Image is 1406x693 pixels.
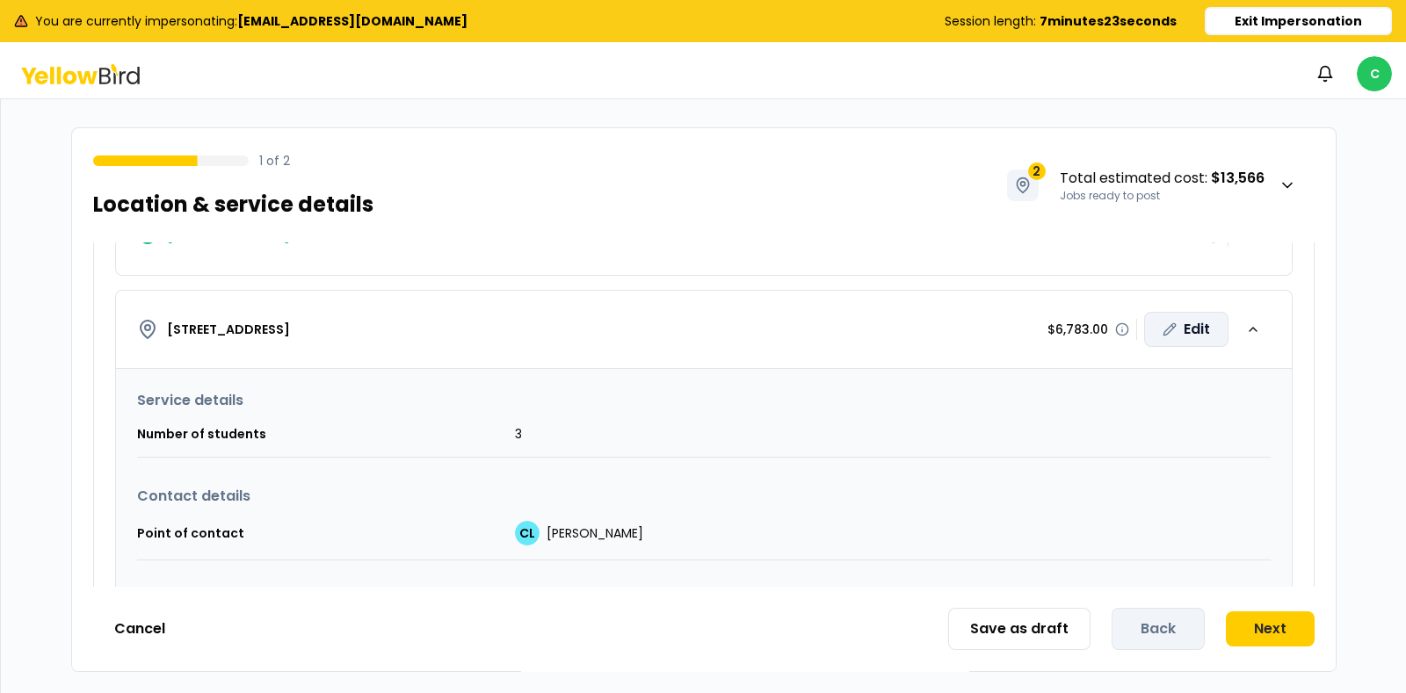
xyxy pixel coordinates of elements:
[948,608,1091,650] button: Save as draft
[547,524,643,542] span: [PERSON_NAME]
[1040,12,1177,30] b: 7 minutes 23 seconds
[1060,168,1265,189] span: Total estimated cost :
[137,486,1271,507] h3: Contact details
[1028,162,1046,180] span: 2
[515,425,1271,443] p: 3
[93,611,186,646] button: Cancel
[1060,189,1160,203] span: Jobs ready to post
[35,12,467,30] span: You are currently impersonating:
[137,411,515,458] td: Number of students
[93,191,373,219] h1: Location & service details
[116,291,1292,369] button: [STREET_ADDRESS]$6,783.00Edit
[989,149,1315,221] button: 2Total estimated cost: $13,566Jobs ready to post
[137,390,1271,411] h3: Service details
[1357,56,1392,91] span: C
[1226,611,1315,646] button: Next
[167,321,290,338] h4: [STREET_ADDRESS]
[1144,312,1228,347] div: Edit
[116,369,1292,676] div: [STREET_ADDRESS]$6,783.00Edit
[137,507,515,560] td: Point of contact
[259,152,290,170] p: 1 of 2
[945,12,1177,30] div: Session length:
[1211,168,1265,188] strong: $13,566
[515,521,540,545] span: CL
[1205,7,1392,35] button: Exit Impersonation
[1047,321,1108,338] p: $6,783.00
[237,12,467,30] b: [EMAIL_ADDRESS][DOMAIN_NAME]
